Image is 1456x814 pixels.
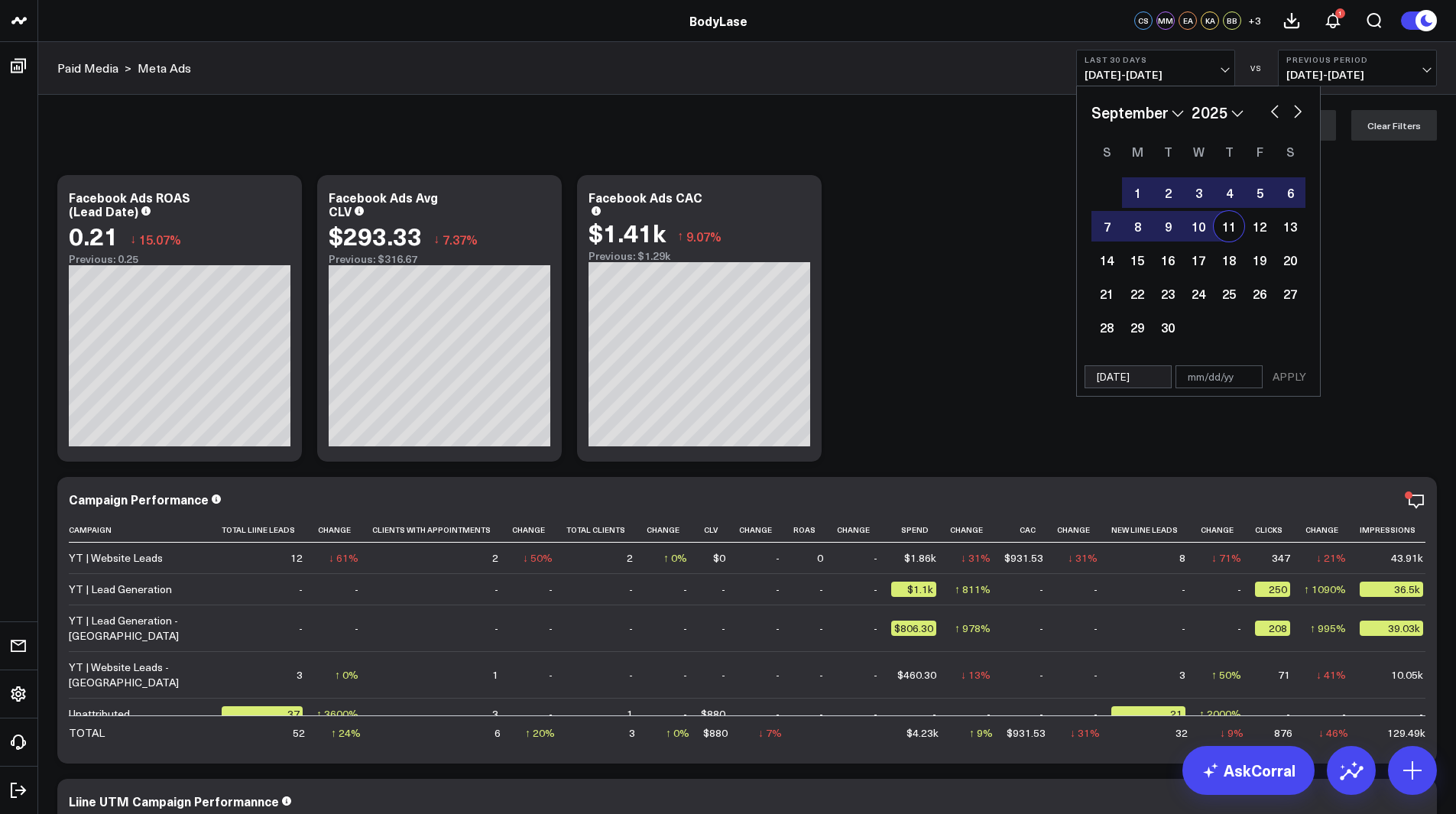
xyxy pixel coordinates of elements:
[1419,706,1423,722] div: -
[1085,55,1227,64] b: Last 30 Days
[1391,550,1423,566] div: 43.91k
[874,621,877,636] div: -
[793,517,837,543] th: Roas
[299,582,303,597] div: -
[1134,11,1153,30] div: CS
[1266,365,1312,388] button: APPLY
[1085,69,1227,81] span: [DATE] - [DATE]
[629,621,633,636] div: -
[69,582,172,597] div: YT | Lead Generation
[1179,11,1197,30] div: EA
[689,12,747,29] a: BodyLase
[961,667,991,683] div: ↓ 13%
[1318,725,1348,741] div: ↓ 46%
[1176,725,1188,741] div: 32
[1351,110,1437,141] button: Clear Filters
[589,250,810,262] div: Previous: $1.29k
[495,621,498,636] div: -
[874,582,877,597] div: -
[955,582,991,597] div: ↑ 811%
[874,550,877,566] div: -
[1360,517,1437,543] th: Impressions
[1304,582,1346,597] div: ↑ 1090%
[891,517,950,543] th: Spend
[1211,667,1241,683] div: ↑ 50%
[1179,667,1185,683] div: 3
[1278,667,1290,683] div: 71
[222,706,303,722] div: 37
[819,582,823,597] div: -
[683,706,687,722] div: -
[1004,517,1057,543] th: Cac
[1237,582,1241,597] div: -
[776,550,780,566] div: -
[329,189,438,219] div: Facebook Ads Avg CLV
[627,706,633,722] div: 1
[904,550,936,566] div: $1.86k
[355,582,358,597] div: -
[1057,517,1111,543] th: Change
[1304,517,1360,543] th: Change
[1007,725,1046,741] div: $931.53
[776,621,780,636] div: -
[1223,11,1241,30] div: BB
[1360,621,1423,636] div: 39.03k
[701,706,725,722] div: $880
[1255,517,1304,543] th: Clicks
[1039,667,1043,683] div: -
[683,621,687,636] div: -
[1122,139,1153,164] div: Monday
[1153,139,1183,164] div: Tuesday
[629,667,633,683] div: -
[549,582,553,597] div: -
[1070,725,1100,741] div: ↓ 31%
[1272,550,1290,566] div: 347
[666,725,689,741] div: ↑ 0%
[1243,63,1270,73] div: VS
[1094,582,1098,597] div: -
[512,517,566,543] th: Change
[523,550,553,566] div: ↓ 50%
[1286,69,1428,81] span: [DATE] - [DATE]
[647,517,701,543] th: Change
[316,706,358,722] div: ↑ 3600%
[739,517,793,543] th: Change
[299,621,303,636] div: -
[1244,139,1275,164] div: Friday
[1076,50,1235,86] button: Last 30 Days[DATE]-[DATE]
[138,60,191,76] a: Meta Ads
[819,667,823,683] div: -
[1275,139,1305,164] div: Saturday
[722,621,725,636] div: -
[1091,139,1122,164] div: Sunday
[1214,139,1244,164] div: Thursday
[69,550,163,566] div: YT | Website Leads
[817,550,823,566] div: 0
[589,219,666,246] div: $1.41k
[874,706,877,722] div: -
[549,706,553,722] div: -
[1316,667,1346,683] div: ↓ 41%
[722,582,725,597] div: -
[1387,725,1425,741] div: 129.49k
[1068,550,1098,566] div: ↓ 31%
[492,667,498,683] div: 1
[492,706,498,722] div: 3
[1111,706,1185,722] div: 21
[677,226,683,246] span: ↑
[297,667,303,683] div: 3
[69,706,130,722] div: Unattributed
[776,667,780,683] div: -
[1094,667,1098,683] div: -
[329,550,358,566] div: ↓ 61%
[69,793,279,809] div: Liine UTM Campaign Performannce
[222,517,316,543] th: Total Liine Leads
[372,517,512,543] th: Clients With Appointments
[891,582,936,597] div: $1.1k
[290,550,303,566] div: 12
[1220,725,1244,741] div: ↓ 9%
[1182,582,1185,597] div: -
[69,222,118,249] div: 0.21
[1286,706,1290,722] div: -
[1360,582,1423,597] div: 36.5k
